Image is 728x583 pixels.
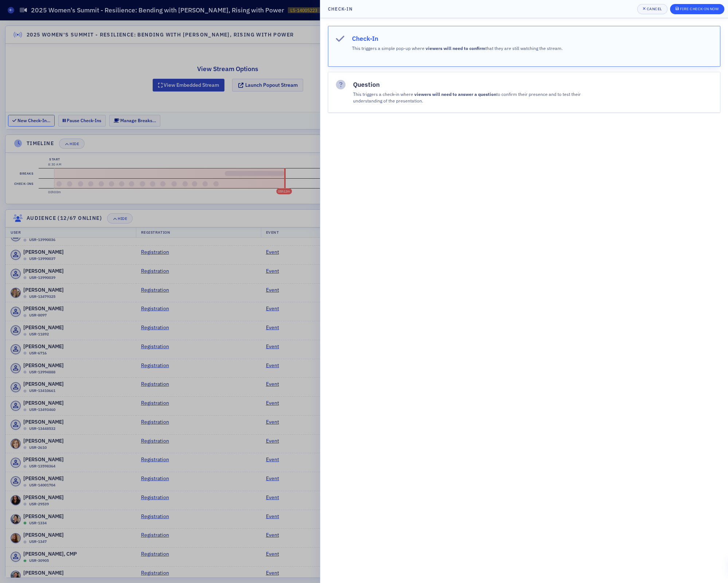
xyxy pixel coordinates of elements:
button: Fire Check-In Now [670,4,724,14]
h4: Question [353,80,598,89]
p: This triggers a simple pop-up where that they are still watching the stream. [352,45,563,51]
strong: viewers will need to answer a question [414,91,496,97]
p: This triggers a check-in where to confirm their presence and to test their understanding of the p... [353,91,598,104]
button: Check-InThis triggers a simple pop-up where viewers will need to confirmthat they are still watch... [328,26,720,67]
div: Cancel [647,7,662,11]
strong: viewers will need to confirm [426,45,485,51]
h4: Check-In [328,5,353,12]
h4: Check-In [352,34,563,43]
button: QuestionThis triggers a check-in where viewers will need to answer a questionto confirm their pre... [328,72,720,113]
button: Cancel [637,4,668,14]
div: Fire Check-In Now [680,7,719,11]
